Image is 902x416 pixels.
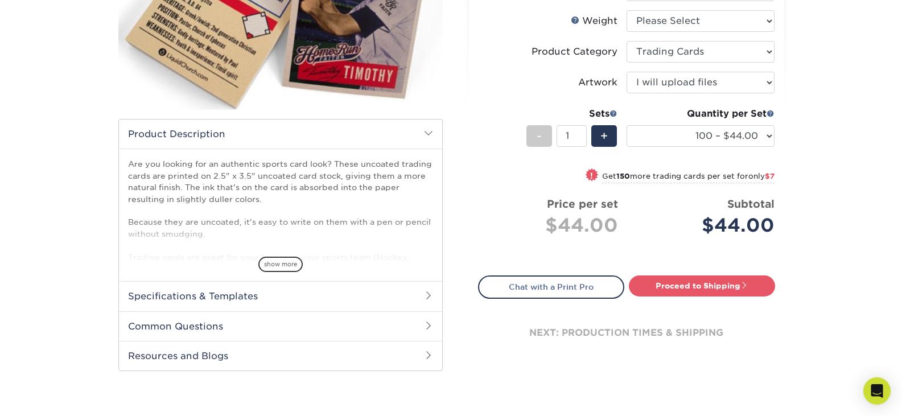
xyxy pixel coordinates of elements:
[119,311,442,341] h2: Common Questions
[578,76,617,89] div: Artwork
[748,172,775,180] span: only
[532,45,617,59] div: Product Category
[487,212,618,239] div: $44.00
[727,197,775,210] strong: Subtotal
[119,341,442,370] h2: Resources and Blogs
[119,281,442,311] h2: Specifications & Templates
[602,172,775,183] small: Get more trading cards per set for
[526,107,617,121] div: Sets
[635,212,775,239] div: $44.00
[571,14,617,28] div: Weight
[590,170,593,182] span: !
[478,275,624,298] a: Chat with a Print Pro
[537,127,542,145] span: -
[629,275,775,296] a: Proceed to Shipping
[616,172,630,180] strong: 150
[547,197,618,210] strong: Price per set
[765,172,775,180] span: $7
[119,120,442,149] h2: Product Description
[258,257,303,272] span: show more
[600,127,608,145] span: +
[627,107,775,121] div: Quantity per Set
[863,377,891,405] div: Open Intercom Messenger
[128,158,433,286] p: Are you looking for an authentic sports card look? These uncoated trading cards are printed on 2....
[478,299,775,367] div: next: production times & shipping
